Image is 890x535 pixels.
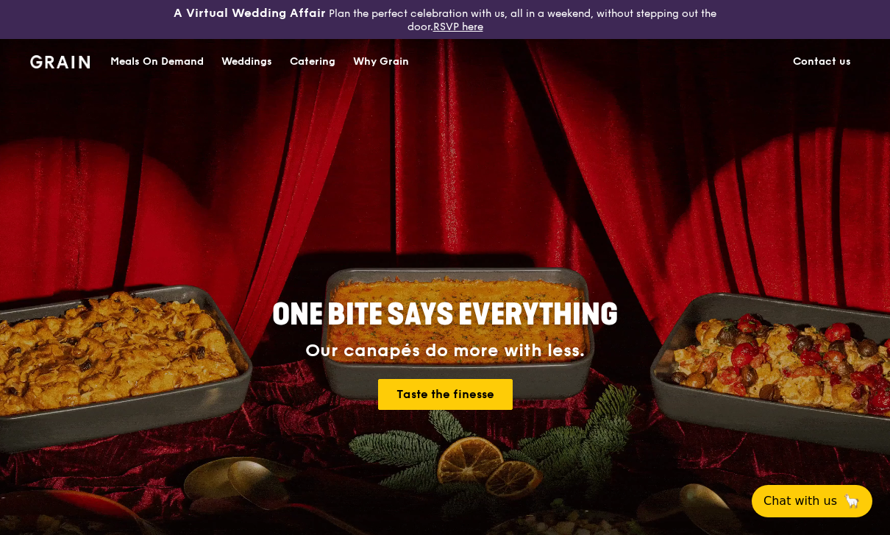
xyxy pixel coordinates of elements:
div: Meals On Demand [110,40,204,84]
button: Chat with us🦙 [752,485,872,517]
span: ONE BITE SAYS EVERYTHING [272,297,618,333]
div: Plan the perfect celebration with us, all in a weekend, without stepping out the door. [149,6,742,33]
div: Our canapés do more with less. [180,341,710,361]
a: Taste the finesse [378,379,513,410]
div: Why Grain [353,40,409,84]
a: RSVP here [433,21,483,33]
a: Why Grain [344,40,418,84]
img: Grain [30,55,90,68]
div: Catering [290,40,335,84]
a: Weddings [213,40,281,84]
a: Catering [281,40,344,84]
a: GrainGrain [30,38,90,82]
span: 🦙 [843,492,861,510]
h3: A Virtual Wedding Affair [174,6,326,21]
a: Contact us [784,40,860,84]
span: Chat with us [763,492,837,510]
div: Weddings [221,40,272,84]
